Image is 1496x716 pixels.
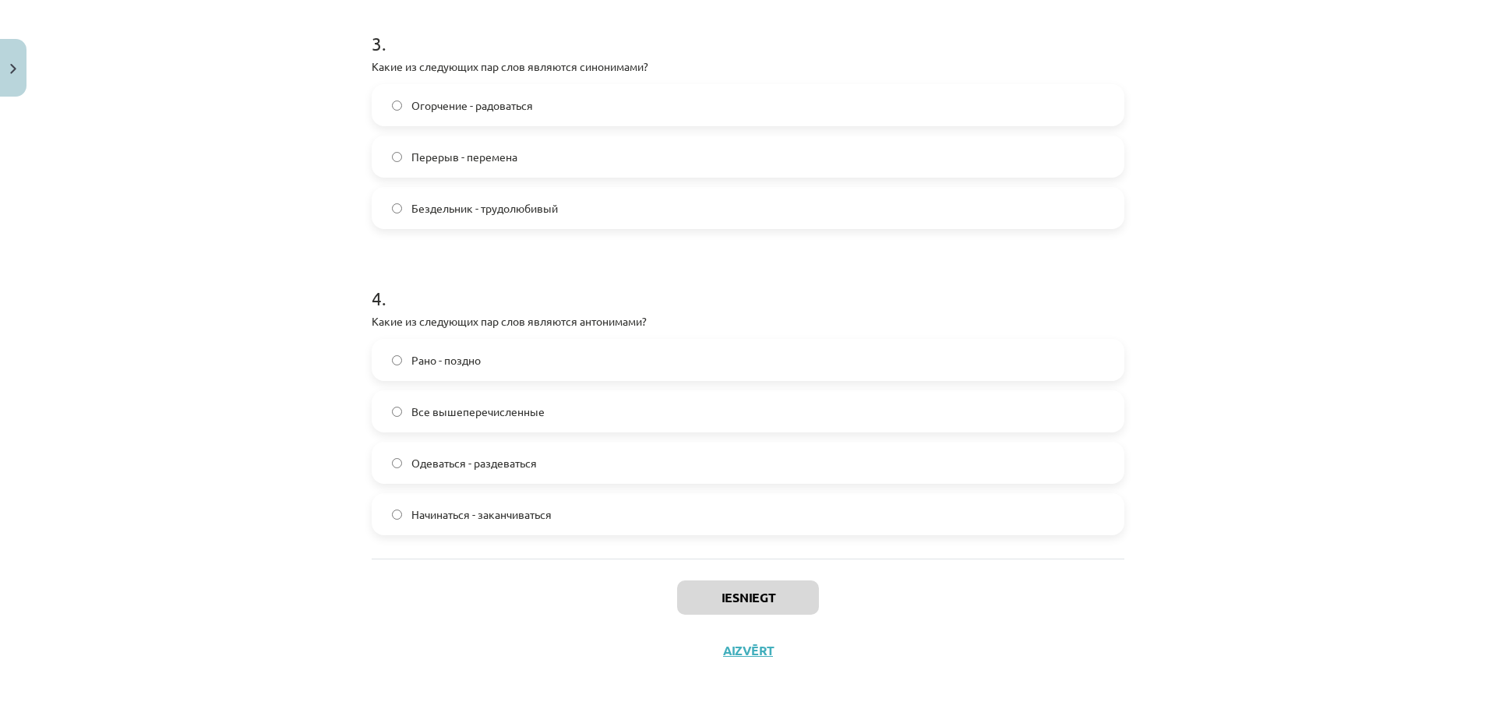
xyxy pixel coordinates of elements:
[411,352,481,369] span: Рано - поздно
[372,260,1124,309] h1: 4 .
[392,203,402,213] input: Бездельник - трудолюбивый
[392,510,402,520] input: Начинаться - заканчиваться
[392,101,402,111] input: Огорчение - радоваться
[372,313,1124,330] p: Какие из следующих пар слов являются антонимами?
[392,355,402,365] input: Рано - поздно
[677,580,819,615] button: Iesniegt
[411,200,558,217] span: Бездельник - трудолюбивый
[392,407,402,417] input: Все вышеперечисленные
[411,97,533,114] span: Огорчение - радоваться
[718,643,778,658] button: Aizvērt
[411,404,545,420] span: Все вышеперечисленные
[372,5,1124,54] h1: 3 .
[372,58,1124,75] p: Какие из следующих пар слов являются синонимами?
[392,458,402,468] input: Одеваться - раздеваться
[411,506,552,523] span: Начинаться - заканчиваться
[392,152,402,162] input: Перерыв - перемена
[411,455,537,471] span: Одеваться - раздеваться
[10,64,16,74] img: icon-close-lesson-0947bae3869378f0d4975bcd49f059093ad1ed9edebbc8119c70593378902aed.svg
[411,149,517,165] span: Перерыв - перемена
